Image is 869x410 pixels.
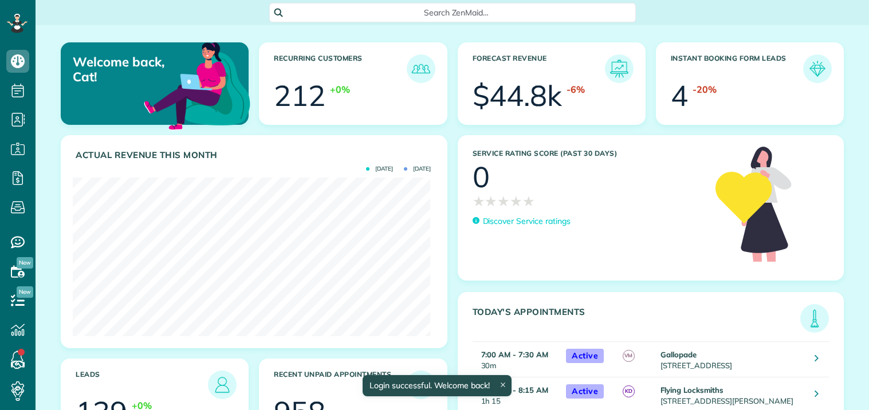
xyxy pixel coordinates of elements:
[483,215,571,227] p: Discover Service ratings
[366,166,393,172] span: [DATE]
[660,385,723,395] strong: Flying Locksmiths
[623,385,635,397] span: KD
[211,373,234,396] img: icon_leads-1bed01f49abd5b7fead27621c3d59655bb73ed531f8eeb49469d10e621d6b896.png
[73,54,187,85] p: Welcome back, Cat!
[410,57,432,80] img: icon_recurring_customers-cf858462ba22bcd05b5a5880d41d6543d210077de5bb9ebc9590e49fd87d84ed.png
[76,370,208,399] h3: Leads
[806,57,829,80] img: icon_form_leads-04211a6a04a5b2264e4ee56bc0799ec3eb69b7e499cbb523a139df1d13a81ae0.png
[608,57,631,80] img: icon_forecast_revenue-8c13a41c7ed35a8dcfafea3cbb826a0462acb37728057bba2d056411b612bbbe.png
[473,163,490,191] div: 0
[567,83,585,96] div: -6%
[274,81,325,110] div: 212
[693,83,717,96] div: -20%
[671,54,803,83] h3: Instant Booking Form Leads
[363,375,512,396] div: Login successful. Welcome back!
[330,83,350,96] div: +0%
[658,342,807,377] td: [STREET_ADDRESS]
[510,191,522,211] span: ★
[404,166,431,172] span: [DATE]
[473,342,561,377] td: 30m
[473,215,571,227] a: Discover Service ratings
[803,307,826,330] img: icon_todays_appointments-901f7ab196bb0bea1936b74009e4eb5ffbc2d2711fa7634e0d609ed5ef32b18b.png
[566,384,604,399] span: Active
[141,29,253,140] img: dashboard_welcome-42a62b7d889689a78055ac9021e634bf52bae3f8056760290aed330b23ab8690.png
[481,350,548,359] strong: 7:00 AM - 7:30 AM
[473,191,485,211] span: ★
[566,349,604,363] span: Active
[17,286,33,298] span: New
[473,149,705,157] h3: Service Rating score (past 30 days)
[76,150,435,160] h3: Actual Revenue this month
[522,191,535,211] span: ★
[274,54,406,83] h3: Recurring Customers
[410,373,432,396] img: icon_unpaid_appointments-47b8ce3997adf2238b356f14209ab4cced10bd1f174958f3ca8f1d0dd7fffeee.png
[623,350,635,362] span: VM
[473,54,605,83] h3: Forecast Revenue
[17,257,33,269] span: New
[473,81,563,110] div: $44.8k
[274,370,406,399] h3: Recent unpaid appointments
[473,307,801,333] h3: Today's Appointments
[481,385,548,395] strong: 7:00 AM - 8:15 AM
[497,191,510,211] span: ★
[671,81,688,110] div: 4
[660,350,697,359] strong: Gallopade
[485,191,497,211] span: ★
